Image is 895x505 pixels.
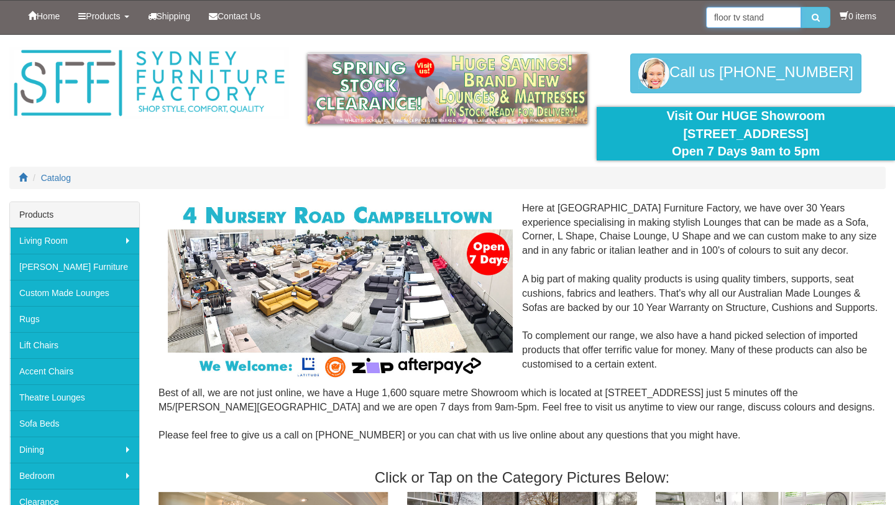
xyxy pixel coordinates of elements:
input: Site search [706,7,801,28]
span: Contact Us [218,11,260,21]
img: Corner Modular Lounges [168,202,513,381]
a: Shipping [139,1,200,32]
img: Sydney Furniture Factory [9,47,289,119]
a: Contact Us [200,1,270,32]
a: Living Room [10,228,139,254]
a: Custom Made Lounges [10,280,139,306]
a: Rugs [10,306,139,332]
span: Shipping [157,11,191,21]
div: Here at [GEOGRAPHIC_DATA] Furniture Factory, we have over 30 Years experience specialising in mak... [158,202,886,457]
span: Home [37,11,60,21]
a: Bedroom [10,463,139,489]
h3: Click or Tap on the Category Pictures Below: [158,470,886,486]
a: Catalog [41,173,71,183]
div: Visit Our HUGE Showroom [STREET_ADDRESS] Open 7 Days 9am to 5pm [606,107,886,160]
a: Theatre Lounges [10,384,139,410]
a: Sofa Beds [10,410,139,437]
li: 0 items [840,10,876,22]
a: Dining [10,437,139,463]
span: Products [86,11,120,21]
a: Accent Chairs [10,358,139,384]
img: spring-sale.gif [308,53,587,124]
a: Products [69,1,138,32]
a: [PERSON_NAME] Furniture [10,254,139,280]
div: Products [10,202,139,228]
a: Home [19,1,69,32]
a: Lift Chairs [10,332,139,358]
